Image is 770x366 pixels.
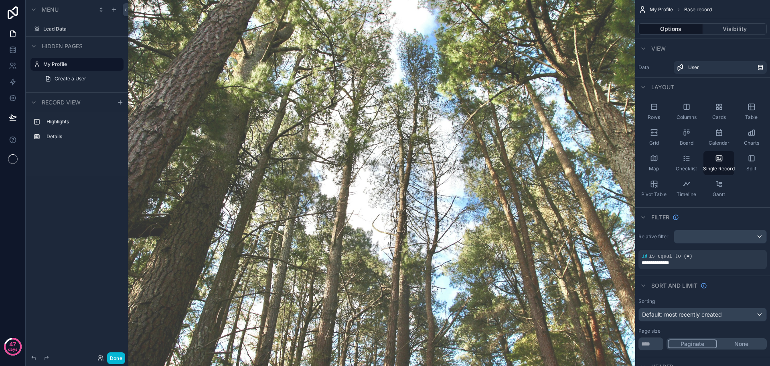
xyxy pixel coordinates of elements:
[649,140,659,146] span: Grid
[638,23,703,35] button: Options
[703,151,734,175] button: Single Record
[650,6,673,13] span: My Profile
[651,282,697,290] span: Sort And Limit
[40,72,124,85] a: Create a User
[638,308,767,321] button: Default: most recently created
[709,140,729,146] span: Calendar
[9,340,16,348] p: 47
[638,328,661,334] label: Page size
[649,254,692,259] span: is equal to (=)
[671,177,702,201] button: Timeline
[638,64,671,71] label: Data
[676,166,697,172] span: Checklist
[42,6,59,14] span: Menu
[649,166,659,172] span: Map
[677,114,697,121] span: Columns
[26,112,128,151] div: scrollable content
[671,151,702,175] button: Checklist
[703,177,734,201] button: Gantt
[638,177,669,201] button: Pivot Table
[684,6,712,13] span: Base record
[746,166,756,172] span: Split
[671,125,702,149] button: Board
[703,125,734,149] button: Calendar
[703,166,735,172] span: Single Record
[43,26,122,32] label: Lead Data
[745,114,758,121] span: Table
[713,191,725,198] span: Gantt
[648,114,660,121] span: Rows
[703,100,734,124] button: Cards
[651,83,674,91] span: Layout
[55,76,86,82] span: Create a User
[651,213,669,221] span: Filter
[47,119,120,125] label: Highlights
[677,191,696,198] span: Timeline
[736,100,767,124] button: Table
[736,125,767,149] button: Charts
[42,98,81,106] span: Record view
[717,339,766,348] button: None
[712,114,726,121] span: Cards
[638,233,671,240] label: Relative filter
[47,133,120,140] label: Details
[671,100,702,124] button: Columns
[674,61,767,74] a: User
[42,42,83,50] span: Hidden pages
[43,61,119,67] label: My Profile
[638,100,669,124] button: Rows
[638,151,669,175] button: Map
[638,125,669,149] button: Grid
[8,344,18,355] p: days
[744,140,759,146] span: Charts
[651,45,666,53] span: View
[680,140,693,146] span: Board
[668,339,717,348] button: Paginate
[703,23,767,35] button: Visibility
[641,191,667,198] span: Pivot Table
[642,254,647,259] span: id
[736,151,767,175] button: Split
[638,298,655,305] label: Sorting
[688,64,699,71] span: User
[107,352,125,364] button: Done
[642,311,722,318] span: Default: most recently created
